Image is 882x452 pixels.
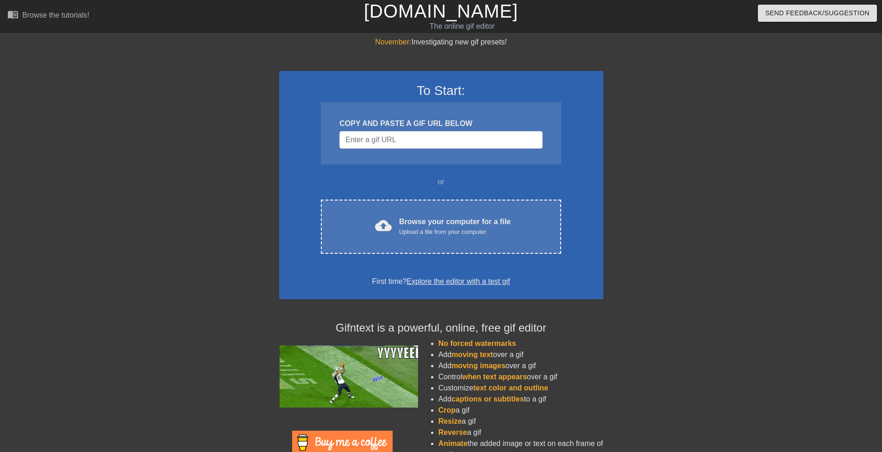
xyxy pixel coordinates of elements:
li: a gif [438,427,603,438]
li: Control over a gif [438,371,603,383]
span: Resize [438,417,462,425]
span: cloud_upload [375,217,392,234]
a: [DOMAIN_NAME] [364,1,518,21]
button: Send Feedback/Suggestion [758,5,877,22]
span: moving text [451,351,493,358]
div: The online gif editor [299,21,626,32]
span: menu_book [7,9,19,20]
div: Browse the tutorials! [22,11,89,19]
span: when text appears [462,373,527,381]
h3: To Start: [291,83,591,99]
li: Customize [438,383,603,394]
span: text color and outline [473,384,548,392]
input: Username [339,131,542,149]
span: Send Feedback/Suggestion [765,7,869,19]
div: Investigating new gif presets! [279,37,603,48]
div: First time? [291,276,591,287]
span: Animate [438,439,468,447]
div: or [303,176,579,188]
span: moving images [451,362,505,370]
img: football_small.gif [279,345,418,408]
li: Add over a gif [438,349,603,360]
li: Add over a gif [438,360,603,371]
span: captions or subtitles [451,395,524,403]
div: Browse your computer for a file [399,216,511,237]
li: a gif [438,416,603,427]
a: Browse the tutorials! [7,9,89,23]
li: a gif [438,405,603,416]
span: Reverse [438,428,467,436]
div: Upload a file from your computer [399,227,511,237]
span: Crop [438,406,456,414]
h4: Gifntext is a powerful, online, free gif editor [279,321,603,335]
li: Add to a gif [438,394,603,405]
span: November: [375,38,411,46]
a: Explore the editor with a test gif [407,277,510,285]
div: COPY AND PASTE A GIF URL BELOW [339,118,542,129]
span: No forced watermarks [438,339,516,347]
